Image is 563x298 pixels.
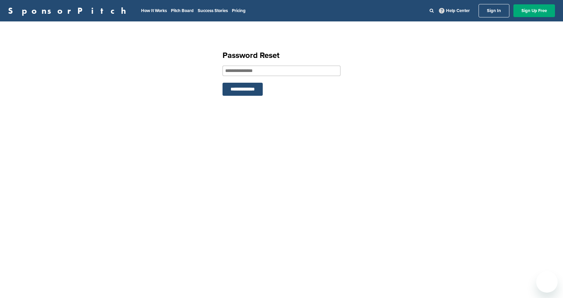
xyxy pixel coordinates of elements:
a: Help Center [438,7,471,15]
a: Sign In [479,4,509,17]
iframe: Button to launch messaging window [536,271,558,293]
a: Pricing [232,8,246,13]
a: Pitch Board [171,8,194,13]
a: How It Works [141,8,167,13]
a: SponsorPitch [8,6,130,15]
h1: Password Reset [223,50,340,62]
a: Sign Up Free [513,4,555,17]
a: Success Stories [198,8,228,13]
